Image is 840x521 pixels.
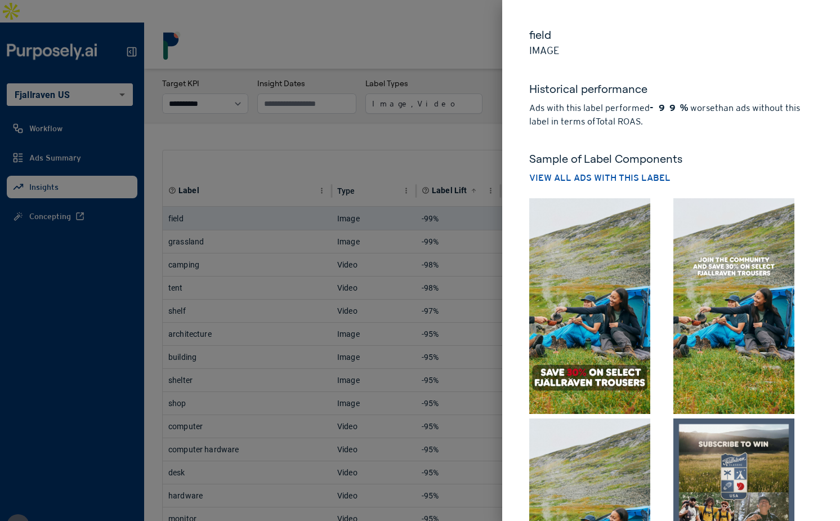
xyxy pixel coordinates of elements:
strong: -99% [650,103,688,113]
p: Image [529,43,813,59]
img: img9b52bc84449b5c9af59081cf12e499a6 [673,198,794,414]
h5: Historical performance [529,81,813,101]
img: img7c0cfbc648553aadeb558c7414501de4 [529,198,650,414]
h5: field [529,27,813,43]
button: View all ads with this label [529,171,671,185]
h5: Sample of Label Components [529,151,813,167]
p: Ads with this label performed worse than ads without this label in terms of Total ROAS . [529,101,813,128]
